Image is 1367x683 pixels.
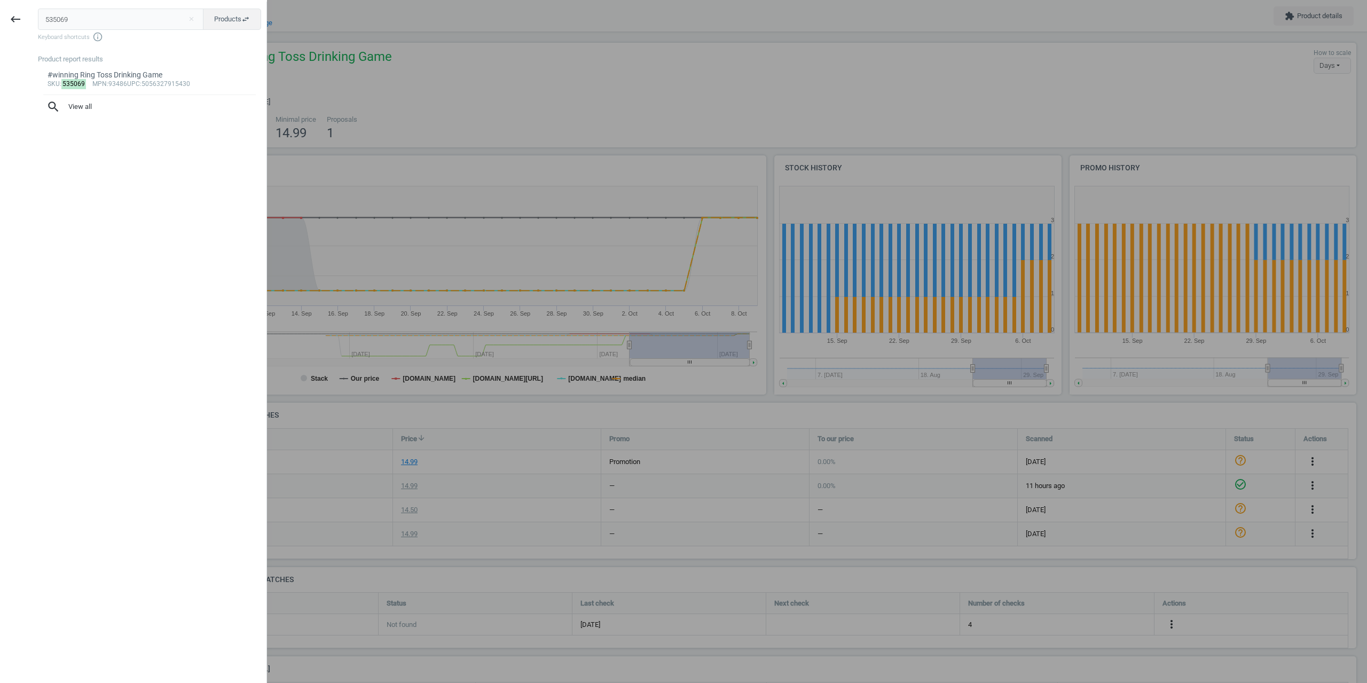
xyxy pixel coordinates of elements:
div: #winning Ring Toss Drinking Game [48,70,252,80]
span: Keyboard shortcuts [38,32,261,42]
button: Close [183,14,199,24]
button: searchView all [38,95,261,119]
button: keyboard_backspace [3,7,28,32]
i: swap_horiz [241,15,250,23]
div: : :93486 :5056327915430 [48,80,252,89]
i: search [46,100,60,114]
button: Productsswap_horiz [203,9,261,30]
span: View all [46,100,253,114]
span: Products [214,14,250,24]
i: info_outline [92,32,103,42]
div: Product report results [38,54,266,64]
span: mpn [92,80,107,88]
mark: 535069 [61,79,87,89]
span: upc [127,80,140,88]
span: sku [48,80,60,88]
i: keyboard_backspace [9,13,22,26]
input: Enter the SKU or product name [38,9,204,30]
